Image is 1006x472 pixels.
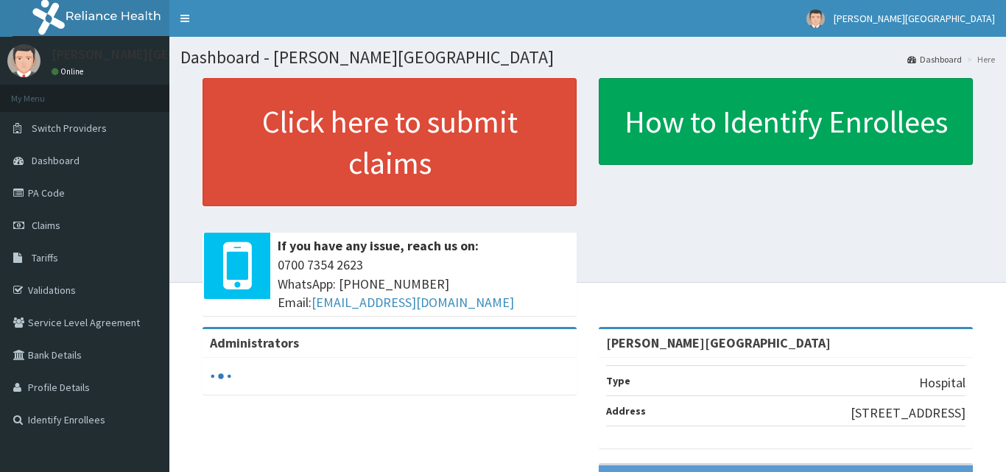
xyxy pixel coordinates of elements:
span: Switch Providers [32,121,107,135]
span: Dashboard [32,154,80,167]
a: Dashboard [907,53,962,66]
b: Administrators [210,334,299,351]
b: Type [606,374,630,387]
p: [PERSON_NAME][GEOGRAPHIC_DATA] [52,48,270,61]
span: Tariffs [32,251,58,264]
p: Hospital [919,373,965,392]
a: Click here to submit claims [203,78,577,206]
li: Here [963,53,995,66]
a: Online [52,66,87,77]
b: Address [606,404,646,418]
span: [PERSON_NAME][GEOGRAPHIC_DATA] [834,12,995,25]
svg: audio-loading [210,365,232,387]
span: Claims [32,219,60,232]
strong: [PERSON_NAME][GEOGRAPHIC_DATA] [606,334,831,351]
img: User Image [806,10,825,28]
img: User Image [7,44,41,77]
h1: Dashboard - [PERSON_NAME][GEOGRAPHIC_DATA] [180,48,995,67]
span: 0700 7354 2623 WhatsApp: [PHONE_NUMBER] Email: [278,256,569,312]
p: [STREET_ADDRESS] [851,404,965,423]
a: [EMAIL_ADDRESS][DOMAIN_NAME] [312,294,514,311]
b: If you have any issue, reach us on: [278,237,479,254]
a: How to Identify Enrollees [599,78,973,165]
